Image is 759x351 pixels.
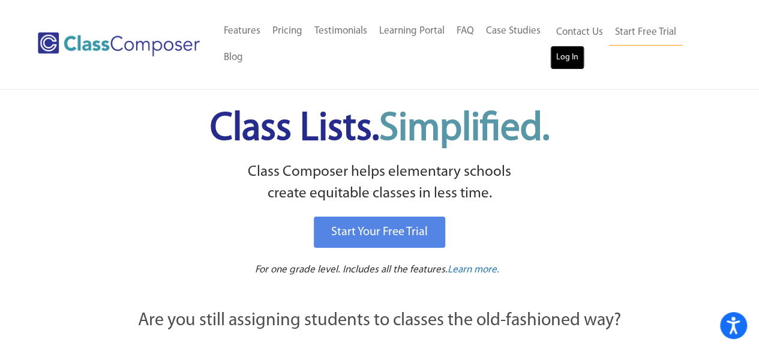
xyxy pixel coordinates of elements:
[72,161,688,205] p: Class Composer helps elementary schools create equitable classes in less time.
[255,265,448,275] span: For one grade level. Includes all the features.
[308,18,373,44] a: Testimonials
[550,19,609,46] a: Contact Us
[379,110,550,149] span: Simplified.
[448,265,499,275] span: Learn more.
[74,308,686,334] p: Are you still assigning students to classes the old-fashioned way?
[480,18,547,44] a: Case Studies
[550,46,584,70] a: Log In
[218,18,550,71] nav: Header Menu
[609,19,682,46] a: Start Free Trial
[266,18,308,44] a: Pricing
[331,226,428,238] span: Start Your Free Trial
[448,263,499,278] a: Learn more.
[373,18,451,44] a: Learning Portal
[210,110,550,149] span: Class Lists.
[550,19,712,70] nav: Header Menu
[218,18,266,44] a: Features
[38,32,200,56] img: Class Composer
[218,44,249,71] a: Blog
[314,217,445,248] a: Start Your Free Trial
[451,18,480,44] a: FAQ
